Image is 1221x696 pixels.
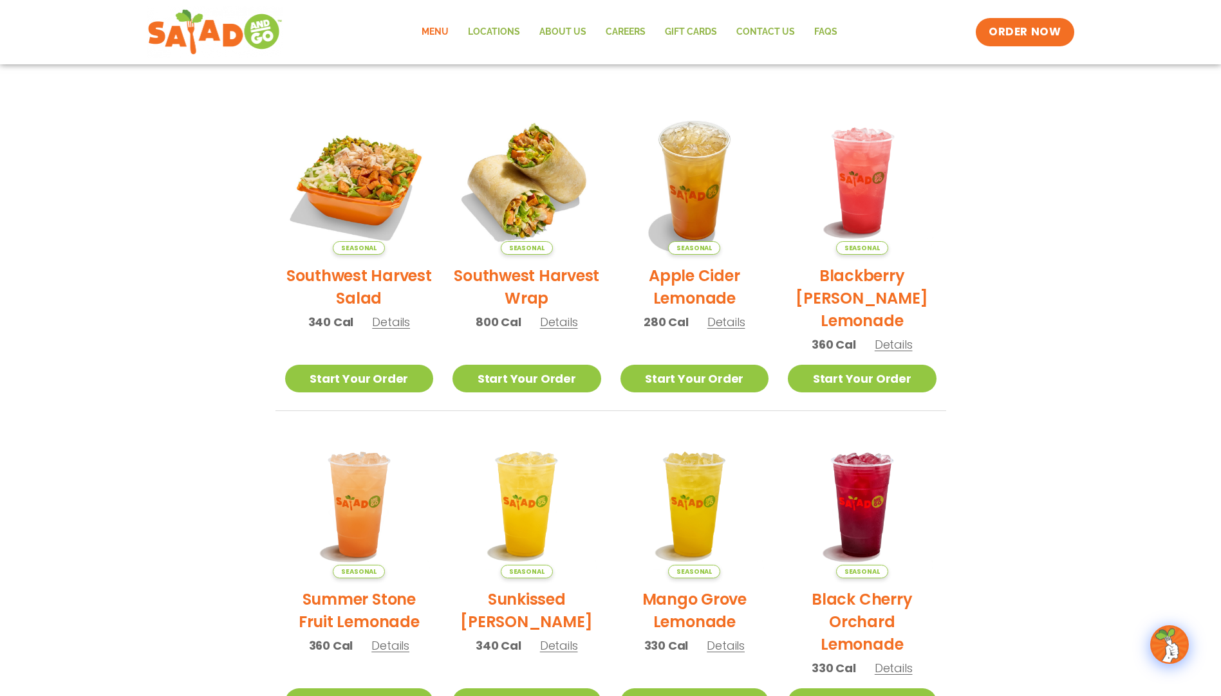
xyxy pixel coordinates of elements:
span: Seasonal [501,241,553,255]
h2: Apple Cider Lemonade [620,264,769,309]
a: About Us [530,17,596,47]
h2: Southwest Harvest Salad [285,264,434,309]
span: Seasonal [836,565,888,578]
span: Seasonal [333,241,385,255]
h2: Black Cherry Orchard Lemonade [788,588,937,655]
a: Contact Us [727,17,805,47]
a: Start Your Order [620,365,769,392]
h2: Blackberry [PERSON_NAME] Lemonade [788,264,937,332]
span: 330 Cal [812,659,856,677]
span: Seasonal [668,565,720,578]
span: 800 Cal [476,313,521,331]
span: 360 Cal [309,637,353,654]
span: Details [707,314,745,330]
a: Start Your Order [285,365,434,392]
span: Details [540,637,578,654]
span: ORDER NOW [989,24,1061,40]
h2: Southwest Harvest Wrap [452,264,601,309]
span: Details [875,336,913,353]
a: Start Your Order [452,365,601,392]
img: Product photo for Sunkissed Yuzu Lemonade [452,430,601,579]
img: wpChatIcon [1151,627,1188,663]
span: 360 Cal [812,336,856,353]
span: Seasonal [333,565,385,578]
span: Details [540,314,578,330]
span: Seasonal [668,241,720,255]
a: FAQs [805,17,847,47]
img: new-SAG-logo-768×292 [147,6,283,58]
span: Details [707,637,745,654]
h2: Mango Grove Lemonade [620,588,769,633]
span: Seasonal [501,565,553,578]
img: Product photo for Mango Grove Lemonade [620,430,769,579]
span: 280 Cal [644,313,689,331]
img: Product photo for Summer Stone Fruit Lemonade [285,430,434,579]
a: ORDER NOW [976,18,1074,46]
span: 330 Cal [644,637,689,654]
span: Details [875,660,913,676]
span: 340 Cal [308,313,354,331]
a: GIFT CARDS [655,17,727,47]
h2: Sunkissed [PERSON_NAME] [452,588,601,633]
img: Product photo for Blackberry Bramble Lemonade [788,106,937,255]
h2: Summer Stone Fruit Lemonade [285,588,434,633]
a: Careers [596,17,655,47]
img: Product photo for Southwest Harvest Salad [285,106,434,255]
img: Product photo for Black Cherry Orchard Lemonade [788,430,937,579]
a: Menu [412,17,458,47]
nav: Menu [412,17,847,47]
img: Product photo for Southwest Harvest Wrap [452,106,601,255]
span: Seasonal [836,241,888,255]
img: Product photo for Apple Cider Lemonade [620,106,769,255]
span: Details [371,637,409,654]
a: Locations [458,17,530,47]
span: 340 Cal [476,637,521,654]
a: Start Your Order [788,365,937,392]
span: Details [372,314,410,330]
